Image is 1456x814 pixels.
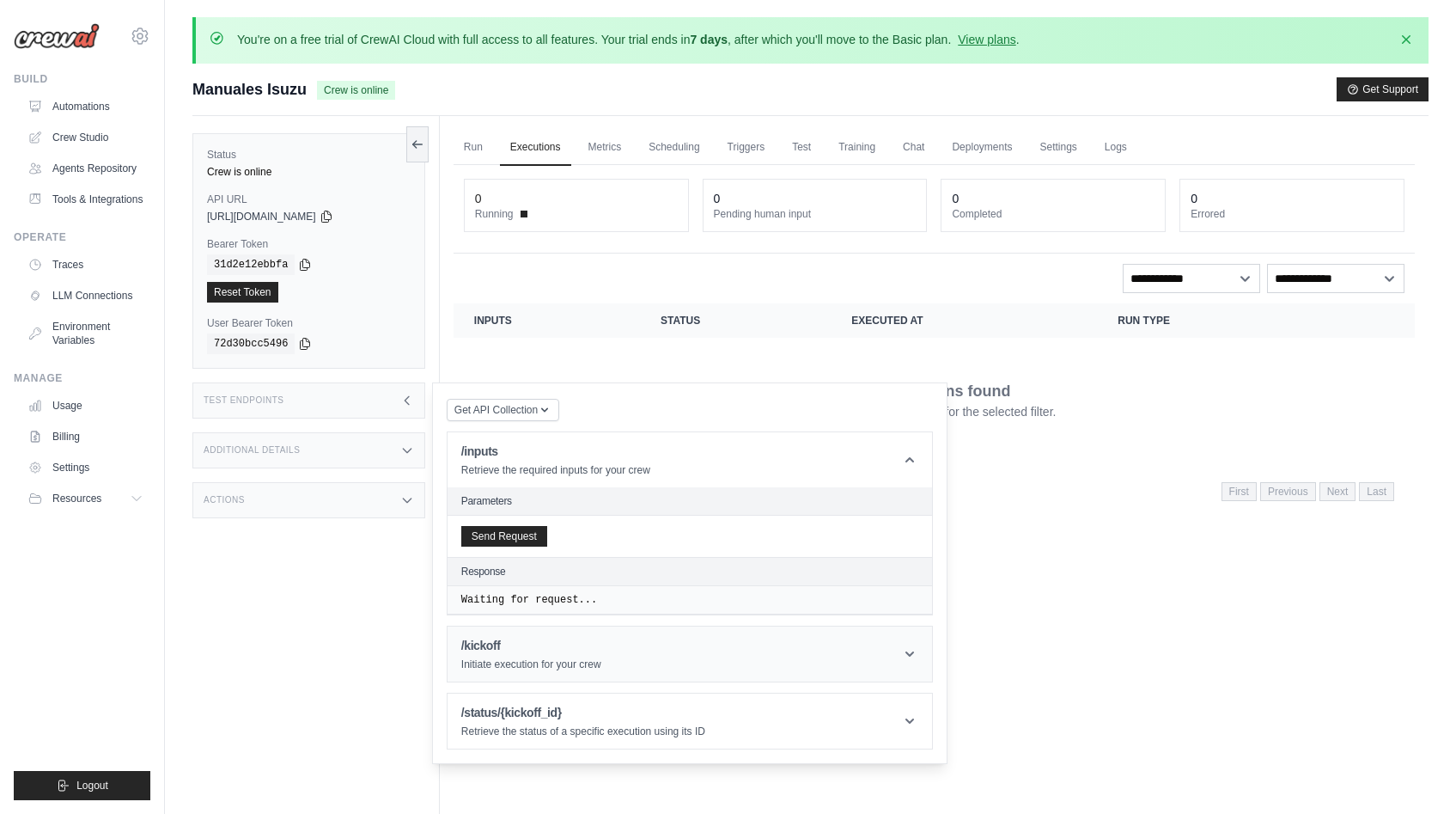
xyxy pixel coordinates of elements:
button: Send Request [461,526,547,547]
a: Reset Token [207,282,278,303]
label: API URL [207,193,411,206]
a: Usage [21,392,150,419]
h3: Additional Details [204,445,300,456]
span: Resources [52,492,101,505]
span: First [1221,482,1257,501]
a: Deployments [941,130,1022,166]
span: Get API Collection [454,403,538,417]
button: Get Support [1337,77,1429,101]
h1: /kickoff [461,637,601,654]
a: Traces [21,251,150,278]
span: Logout [76,779,108,793]
th: Run Type [1097,303,1317,338]
section: Crew executions table [454,303,1415,512]
p: Retrieve the status of a specific execution using its ID [461,725,705,738]
p: Initiate execution for your crew [461,658,601,671]
span: Previous [1260,482,1316,501]
div: 0 [952,190,959,207]
a: Training [828,130,886,166]
span: Crew is online [317,81,395,100]
th: Status [640,303,831,338]
h2: Response [461,565,506,578]
h3: Test Endpoints [204,395,284,406]
a: View plans [958,33,1015,46]
a: Metrics [578,130,632,166]
strong: 7 days [690,33,728,46]
span: Next [1319,482,1356,501]
a: Tools & Integrations [21,186,150,213]
p: You're on a free trial of CrewAI Cloud with full access to all features. Your trial ends in , aft... [237,31,1020,48]
iframe: Chat Widget [1370,731,1456,814]
a: Automations [21,93,150,120]
th: Inputs [454,303,640,338]
img: Logo [14,23,100,49]
label: Status [207,148,411,162]
div: Crew is online [207,165,411,179]
th: Executed at [831,303,1097,338]
p: Retrieve the required inputs for your crew [461,463,650,477]
label: Bearer Token [207,237,411,251]
button: Logout [14,771,150,800]
button: Get API Collection [447,399,559,421]
a: Environment Variables [21,313,150,354]
a: Chat [892,130,935,166]
code: 31d2e12ebbfa [207,254,295,275]
a: Triggers [717,130,776,166]
a: Settings [21,454,150,481]
div: 0 [475,190,482,207]
code: 72d30bcc5496 [207,334,295,354]
a: Crew Studio [21,124,150,151]
a: Settings [1029,130,1087,166]
h3: Actions [204,495,245,505]
dt: Pending human input [714,207,917,221]
a: Agents Repository [21,155,150,182]
label: User Bearer Token [207,316,411,330]
dt: Completed [952,207,1154,221]
a: Test [782,130,821,166]
div: Manage [14,371,150,385]
div: 0 [1191,190,1197,207]
h1: /inputs [461,443,650,460]
a: Logs [1094,130,1137,166]
p: No executions found [857,379,1010,403]
h2: Parameters [461,494,918,508]
div: Build [14,72,150,86]
nav: Pagination [1221,482,1394,501]
span: Last [1359,482,1394,501]
span: Manuales Isuzu [192,77,307,101]
span: [URL][DOMAIN_NAME] [207,210,316,223]
h1: /status/{kickoff_id} [461,704,705,721]
span: Running [475,207,514,221]
a: LLM Connections [21,282,150,309]
div: 0 [714,190,721,207]
a: Billing [21,423,150,450]
a: Scheduling [638,130,710,166]
div: Operate [14,230,150,244]
div: Widget de chat [1370,731,1456,814]
pre: Waiting for request... [461,593,918,607]
dt: Errored [1191,207,1393,221]
a: Run [454,130,493,166]
a: Executions [500,130,571,166]
button: Resources [21,485,150,512]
